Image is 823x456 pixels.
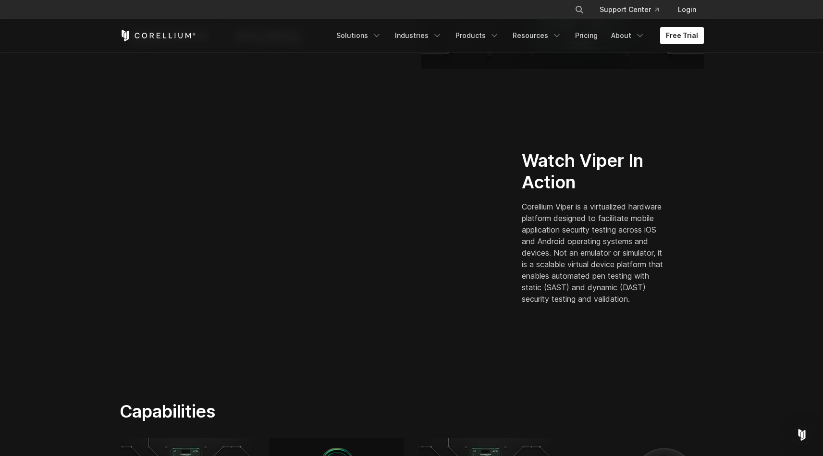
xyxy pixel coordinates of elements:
a: Corellium Home [120,30,196,41]
button: Search [571,1,588,18]
a: Solutions [331,27,387,44]
a: Free Trial [660,27,704,44]
a: Industries [389,27,448,44]
div: Navigation Menu [563,1,704,18]
div: Navigation Menu [331,27,704,44]
h2: Watch Viper In Action [522,150,667,193]
div: Open Intercom Messenger [790,423,813,446]
a: About [605,27,651,44]
a: Login [670,1,704,18]
p: Corellium Viper is a virtualized hardware platform designed to facilitate mobile application secu... [522,201,667,305]
a: Support Center [592,1,666,18]
a: Pricing [569,27,603,44]
a: Products [450,27,505,44]
h2: Capabilities [120,401,503,422]
a: Resources [507,27,567,44]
